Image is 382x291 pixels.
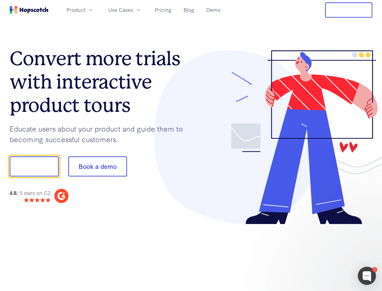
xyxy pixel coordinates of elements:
button: Show me! [10,156,59,176]
a: Blog [181,5,197,15]
span: Product [67,6,85,14]
strong: 4.8 [10,189,16,196]
div: / 5 stars on G2 [10,189,51,197]
button: Use Cases [105,5,145,15]
button: Product [63,5,97,15]
span: Use Cases [108,6,133,14]
a: Pricing [152,5,174,15]
div: 1 [372,267,377,272]
p: Educate users about your product and guide them to becoming successful customers. [10,123,191,144]
a: Home [10,6,48,14]
button: Free Trial [325,2,372,18]
button: Book a demo [68,156,127,176]
h1: Convert more trials with interactive product tours [10,47,191,117]
a: Demo [204,5,223,15]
